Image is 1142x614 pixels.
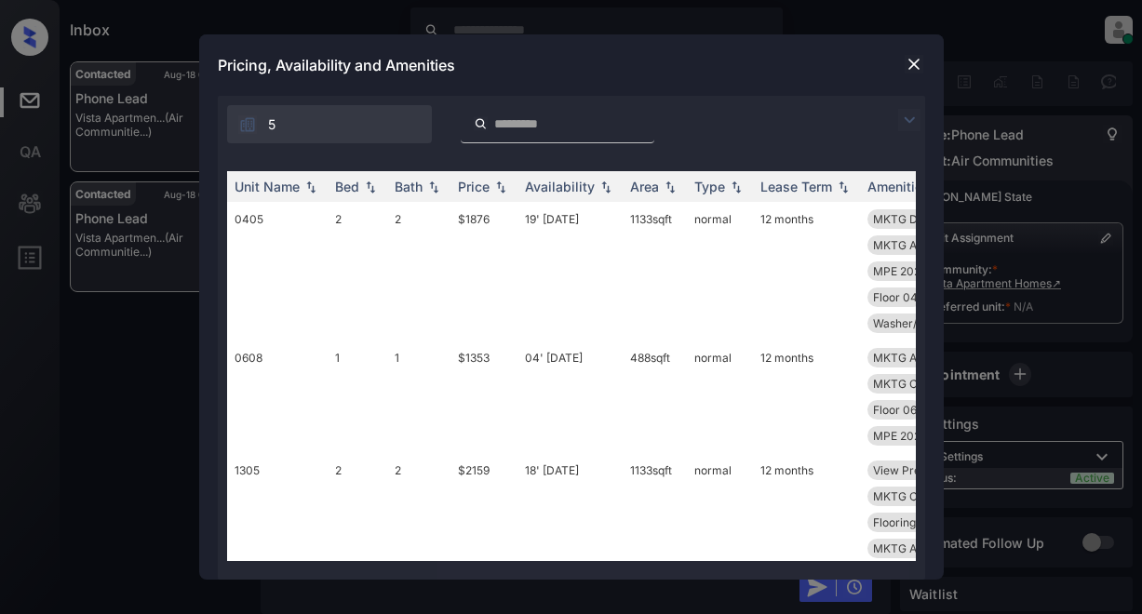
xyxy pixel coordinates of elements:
[727,180,746,194] img: sorting
[517,453,623,592] td: 18' [DATE]
[873,541,1026,555] span: MKTG Air [PERSON_NAME]...
[873,377,970,391] span: MKTG Ceiling Fa...
[687,340,753,453] td: normal
[517,202,623,340] td: 19' [DATE]
[834,180,853,194] img: sorting
[867,179,930,194] div: Amenities
[694,179,725,194] div: Type
[623,202,687,340] td: 1133 sqft
[268,114,275,135] span: 5
[328,340,387,453] td: 1
[630,179,659,194] div: Area
[753,340,860,453] td: 12 months
[873,290,918,304] span: Floor 04
[873,463,950,477] span: View Premium
[517,340,623,453] td: 04' [DATE]
[873,403,917,417] span: Floor 06
[687,202,753,340] td: normal
[873,429,978,443] span: MPE 2025 SmartR...
[387,340,450,453] td: 1
[687,453,753,592] td: normal
[227,340,328,453] td: 0608
[873,264,978,278] span: MPE 2025 SmartR...
[873,489,970,503] span: MKTG Ceiling Fa...
[235,179,300,194] div: Unit Name
[474,115,488,132] img: icon-zuma
[328,453,387,592] td: 2
[450,453,517,592] td: $2159
[873,515,962,529] span: Flooring 2-Bed ...
[387,202,450,340] td: 2
[760,179,832,194] div: Lease Term
[597,180,615,194] img: sorting
[199,34,944,96] div: Pricing, Availability and Amenities
[450,202,517,340] td: $1876
[753,202,860,340] td: 12 months
[873,351,1026,365] span: MKTG Air [PERSON_NAME]...
[873,316,972,330] span: Washer/Dryer Le...
[424,180,443,194] img: sorting
[302,180,320,194] img: sorting
[227,202,328,340] td: 0405
[491,180,510,194] img: sorting
[450,340,517,453] td: $1353
[335,179,359,194] div: Bed
[458,179,490,194] div: Price
[873,212,975,226] span: MKTG Door Glass...
[623,340,687,453] td: 488 sqft
[328,202,387,340] td: 2
[905,55,923,73] img: close
[227,453,328,592] td: 1305
[661,180,679,194] img: sorting
[387,453,450,592] td: 2
[238,115,257,134] img: icon-zuma
[623,453,687,592] td: 1133 sqft
[525,179,595,194] div: Availability
[395,179,423,194] div: Bath
[361,180,380,194] img: sorting
[898,109,920,131] img: icon-zuma
[753,453,860,592] td: 12 months
[873,238,1026,252] span: MKTG Air [PERSON_NAME]...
